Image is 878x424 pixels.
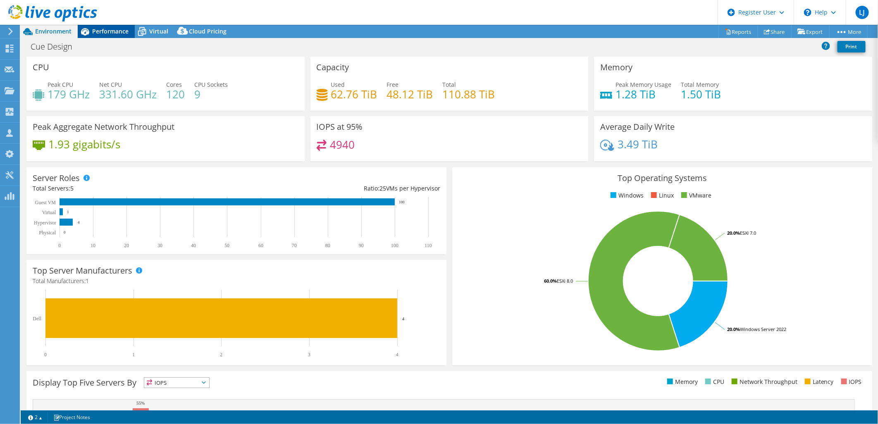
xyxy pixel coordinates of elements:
[331,81,345,88] span: Used
[157,243,162,248] text: 30
[292,243,297,248] text: 70
[136,400,145,405] text: 55%
[791,25,830,38] a: Export
[681,81,719,88] span: Total Memory
[99,90,157,99] h4: 331.60 GHz
[48,140,120,149] h4: 1.93 gigabits/s
[665,377,698,386] li: Memory
[194,90,228,99] h4: 9
[33,266,132,275] h3: Top Server Manufacturers
[33,174,80,183] h3: Server Roles
[33,63,49,72] h3: CPU
[727,326,740,332] tspan: 20.0%
[48,90,90,99] h4: 179 GHz
[33,184,236,193] div: Total Servers:
[317,122,363,131] h3: IOPS at 95%
[730,377,797,386] li: Network Throughput
[804,9,811,16] svg: \n
[544,278,557,284] tspan: 60.0%
[681,90,721,99] h4: 1.50 TiB
[649,191,674,200] li: Linux
[35,200,56,205] text: Guest VM
[22,412,48,422] a: 2
[34,220,56,226] text: Hypervisor
[91,243,95,248] text: 10
[803,377,834,386] li: Latency
[317,63,349,72] h3: Capacity
[27,42,85,51] h1: Cue Design
[829,25,868,38] a: More
[758,25,792,38] a: Share
[379,184,386,192] span: 25
[42,210,56,215] text: Virtual
[359,243,364,248] text: 90
[236,184,440,193] div: Ratio: VMs per Hypervisor
[740,230,756,236] tspan: ESXi 7.0
[856,6,869,19] span: LJ
[703,377,724,386] li: CPU
[149,27,168,35] span: Virtual
[86,277,89,285] span: 1
[330,140,355,149] h4: 4940
[44,352,47,357] text: 0
[718,25,758,38] a: Reports
[402,316,405,321] text: 4
[618,140,658,149] h4: 3.49 TiB
[48,81,73,88] span: Peak CPU
[191,243,196,248] text: 40
[616,90,671,99] h4: 1.28 TiB
[224,243,229,248] text: 50
[557,278,573,284] tspan: ESXi 8.0
[396,352,398,357] text: 4
[35,27,72,35] span: Environment
[64,230,66,234] text: 0
[124,243,129,248] text: 20
[443,81,456,88] span: Total
[616,81,671,88] span: Peak Memory Usage
[78,220,80,224] text: 4
[679,191,711,200] li: VMware
[443,90,495,99] h4: 110.88 TiB
[39,230,56,236] text: Physical
[258,243,263,248] text: 60
[399,200,405,204] text: 100
[839,377,862,386] li: IOPS
[600,122,675,131] h3: Average Daily Write
[70,184,74,192] span: 5
[387,81,399,88] span: Free
[325,243,330,248] text: 80
[220,352,222,357] text: 2
[166,81,182,88] span: Cores
[166,90,185,99] h4: 120
[33,122,174,131] h3: Peak Aggregate Network Throughput
[391,243,398,248] text: 100
[727,230,740,236] tspan: 20.0%
[194,81,228,88] span: CPU Sockets
[58,243,61,248] text: 0
[67,210,69,214] text: 1
[600,63,632,72] h3: Memory
[99,81,122,88] span: Net CPU
[144,378,209,388] span: IOPS
[33,316,41,322] text: Dell
[608,191,644,200] li: Windows
[331,90,377,99] h4: 62.76 TiB
[740,326,786,332] tspan: Windows Server 2022
[132,352,135,357] text: 1
[189,27,227,35] span: Cloud Pricing
[92,27,129,35] span: Performance
[308,352,310,357] text: 3
[387,90,433,99] h4: 48.12 TiB
[33,276,440,286] h4: Total Manufacturers:
[425,243,432,248] text: 110
[458,174,866,183] h3: Top Operating Systems
[837,41,866,52] a: Print
[48,412,96,422] a: Project Notes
